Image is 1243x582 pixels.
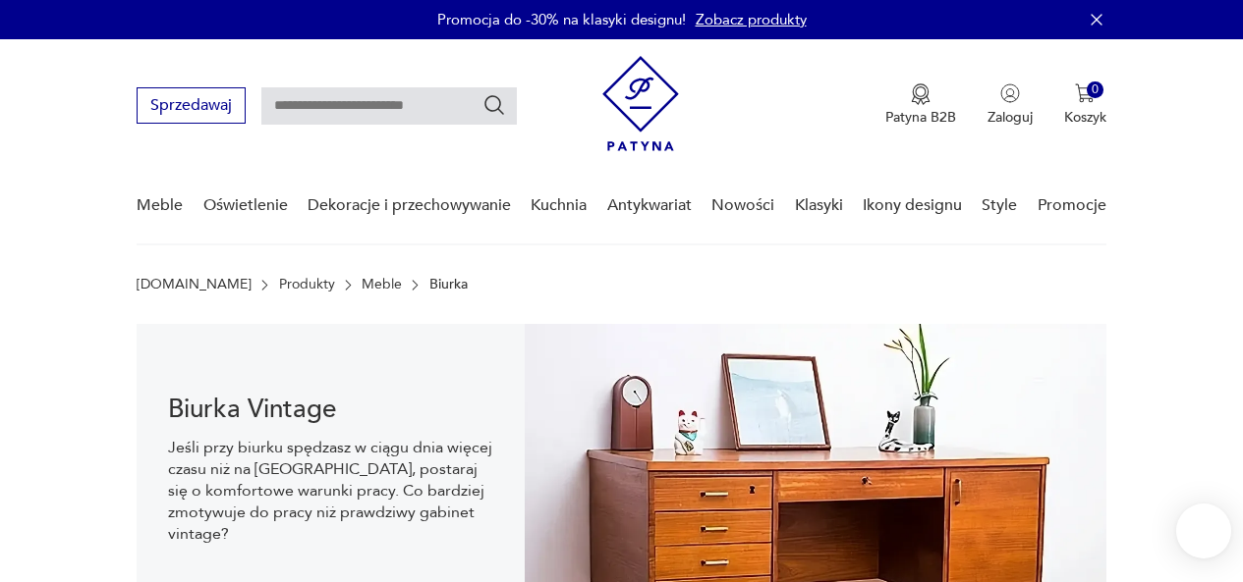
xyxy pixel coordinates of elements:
[696,10,807,29] a: Zobacz produkty
[795,168,843,243] a: Klasyki
[482,93,506,117] button: Szukaj
[168,397,493,421] h1: Biurka Vintage
[911,83,931,105] img: Ikona medalu
[711,168,774,243] a: Nowości
[885,83,956,127] button: Patyna B2B
[168,437,493,545] p: Jeśli przy biurku spędzasz w ciągu dnia więcej czasu niż na [GEOGRAPHIC_DATA], postaraj się o kom...
[1075,83,1095,103] img: Ikona koszyka
[885,83,956,127] a: Ikona medaluPatyna B2B
[137,168,183,243] a: Meble
[429,277,468,292] p: Biurka
[1000,83,1020,103] img: Ikonka użytkownika
[885,108,956,127] p: Patyna B2B
[1176,503,1231,558] iframe: Smartsupp widget button
[362,277,402,292] a: Meble
[1064,83,1106,127] button: 0Koszyk
[863,168,962,243] a: Ikony designu
[602,56,679,151] img: Patyna - sklep z meblami i dekoracjami vintage
[308,168,511,243] a: Dekoracje i przechowywanie
[203,168,288,243] a: Oświetlenie
[137,100,246,114] a: Sprzedawaj
[607,168,692,243] a: Antykwariat
[137,277,252,292] a: [DOMAIN_NAME]
[437,10,686,29] p: Promocja do -30% na klasyki designu!
[1038,168,1106,243] a: Promocje
[1064,108,1106,127] p: Koszyk
[279,277,335,292] a: Produkty
[982,168,1017,243] a: Style
[531,168,587,243] a: Kuchnia
[988,83,1033,127] button: Zaloguj
[988,108,1033,127] p: Zaloguj
[137,87,246,124] button: Sprzedawaj
[1087,81,1103,98] div: 0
